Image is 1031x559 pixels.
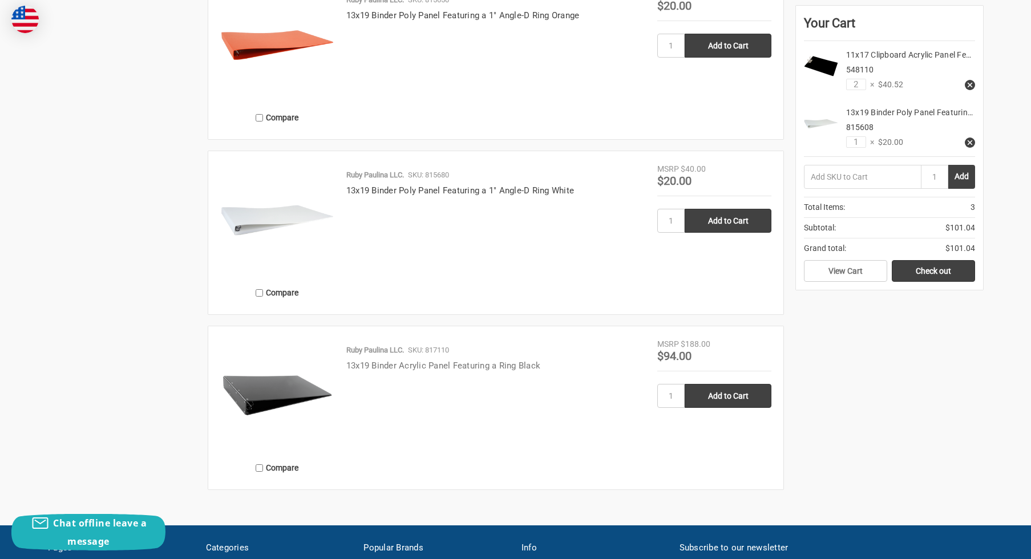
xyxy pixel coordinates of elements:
[874,136,903,148] span: $20.00
[657,338,679,350] div: MSRP
[657,349,692,363] span: $94.00
[521,541,668,554] h5: Info
[220,338,334,452] img: 13x19 Binder Acrylic Panel Featuring a Ring Black
[685,209,771,233] input: Add to Cart
[220,459,334,477] label: Compare
[681,339,710,349] span: $188.00
[11,514,165,550] button: Chat offline leave a message
[408,345,449,356] p: SKU: 817110
[680,541,983,554] h5: Subscribe to our newsletter
[846,123,874,132] span: 815608
[220,283,334,302] label: Compare
[346,185,574,196] a: 13x19 Binder Poly Panel Featuring a 1" Angle-D Ring White
[945,222,975,234] span: $101.04
[874,79,903,91] span: $40.52
[681,164,706,173] span: $40.00
[206,541,352,554] h5: Categories
[804,260,887,282] a: View Cart
[346,360,540,371] a: 13x19 Binder Acrylic Panel Featuring a Ring Black
[892,260,975,282] a: Check out
[346,345,404,356] p: Ruby Paulina LLC.
[685,34,771,58] input: Add to Cart
[804,242,846,254] span: Grand total:
[866,79,874,91] span: ×
[846,50,971,59] a: 11x17 Clipboard Acrylic Panel Fe…
[866,136,874,148] span: ×
[804,49,838,83] img: 11x17 Clipboard Acrylic Panel Featuring an Arch Clip Black
[948,165,975,189] button: Add
[256,289,263,297] input: Compare
[804,14,975,41] div: Your Cart
[657,163,679,175] div: MSRP
[657,174,692,188] span: $20.00
[53,517,147,548] span: Chat offline leave a message
[804,107,838,141] img: 13x19 Binder Poly Panel Featuring a 1" Angle-D Ring Clear Frost
[846,65,874,74] span: 548110
[220,163,334,277] img: 13x19 Binder Poly Panel Featuring a 1" Angle-D Ring White
[804,222,836,234] span: Subtotal:
[220,108,334,127] label: Compare
[408,169,449,181] p: SKU: 815680
[346,169,404,181] p: Ruby Paulina LLC.
[804,165,921,189] input: Add SKU to Cart
[11,6,39,33] img: duty and tax information for United States
[346,10,580,21] a: 13x19 Binder Poly Panel Featuring a 1" Angle-D Ring Orange
[363,541,510,554] h5: Popular Brands
[685,384,771,408] input: Add to Cart
[945,242,975,254] span: $101.04
[256,114,263,121] input: Compare
[804,201,845,213] span: Total Items:
[846,108,973,117] a: 13x19 Binder Poly Panel Featurin…
[256,464,263,472] input: Compare
[971,201,975,213] span: 3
